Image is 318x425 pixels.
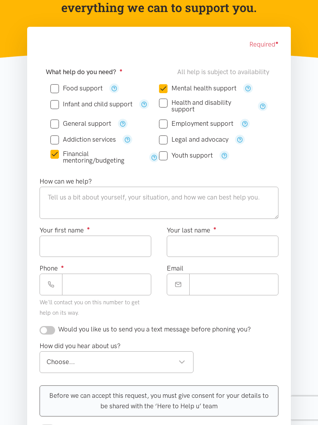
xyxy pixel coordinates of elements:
[62,274,151,295] input: Phone number
[40,176,92,187] label: How can we help?
[40,39,278,50] div: Required
[275,40,278,45] sup: ●
[213,225,216,231] sup: ●
[159,152,213,159] label: Youth support
[189,274,278,295] input: Email
[61,264,64,269] sup: ●
[58,325,251,333] span: Would you like us to send you a text message before phoning you?
[50,85,103,92] label: Food support
[159,136,228,143] label: Legal and advocacy
[177,67,272,77] div: All help is subject to availability
[167,263,183,274] label: Email
[167,225,216,236] label: Your last name
[47,357,185,367] div: Choose...
[50,136,116,143] label: Addiction services
[40,341,121,351] label: How did you hear about us?
[159,85,237,92] label: Mental health support
[50,101,133,108] label: Infant and child support
[40,263,64,274] label: Phone
[159,120,233,127] label: Employment support
[87,225,90,231] sup: ●
[119,67,123,73] sup: ●
[50,120,111,127] label: General support
[40,225,90,236] label: Your first name
[46,67,123,77] label: What help do you need?
[50,151,143,164] label: Financial mentoring/budgeting
[40,299,140,316] small: We'll contact you on this number to get help on its way.
[40,385,278,416] div: Before we can accept this request, you must give consent for your details to be shared with the ‘...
